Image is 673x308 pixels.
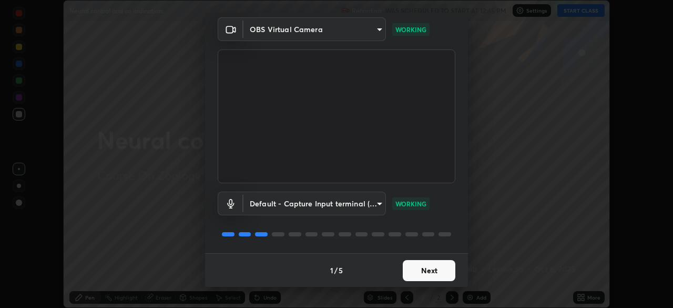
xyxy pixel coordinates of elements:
p: WORKING [395,25,426,34]
button: Next [403,260,455,281]
h4: / [334,265,338,276]
h4: 5 [339,265,343,276]
div: OBS Virtual Camera [243,192,386,215]
p: WORKING [395,199,426,208]
h4: 1 [330,265,333,276]
div: OBS Virtual Camera [243,17,386,41]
